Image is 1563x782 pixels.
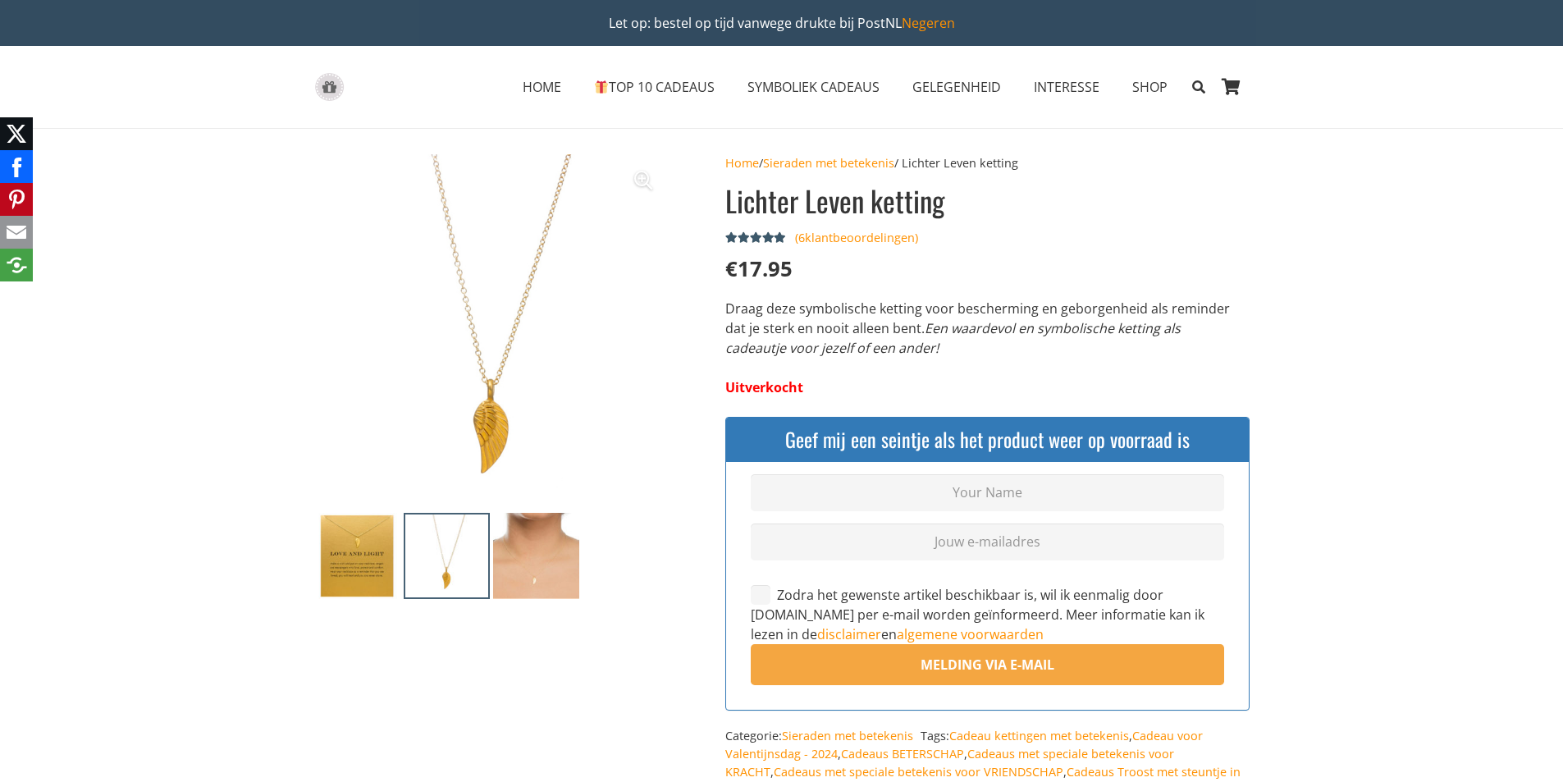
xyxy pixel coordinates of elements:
a: Home [725,155,759,171]
span: HOME [523,78,561,96]
span: TOP 10 CADEAUS [594,78,715,96]
a: GELEGENHEIDGELEGENHEID Menu [896,66,1017,107]
a: 🎁TOP 10 CADEAUS🎁 TOP 10 CADEAUS Menu [578,66,731,107]
a: SYMBOLIEK CADEAUSSYMBOLIEK CADEAUS Menu [731,66,896,107]
span: SYMBOLIEK CADEAUS [747,78,880,96]
a: Sieraden met betekenis [782,728,913,743]
a: Cadeau voor Valentijnsdag - 2024 [725,728,1203,761]
a: HOMEHOME Menu [506,66,578,107]
a: Zoeken [1184,66,1213,107]
a: gift-box-icon-grey-inspirerendwinkelen [314,73,345,102]
bdi: 17.95 [725,254,793,283]
a: Sieraden met betekenis [763,155,894,171]
p: Uitverkocht [725,377,1249,397]
a: (6klantbeoordelingen) [795,231,918,246]
span: GELEGENHEID [912,78,1001,96]
img: Goudkleurige ketting met engelen vleugel Veren symboliseren harmonie, overvloed en liefde [314,154,670,510]
input: Zodra het gewenste artikel beschikbaar is, wil ik eenmalig door [DOMAIN_NAME] per e-mail worden g... [751,585,770,605]
a: disclaimer [817,625,881,643]
a: algemene voorwaarden [897,625,1044,643]
a: Afbeeldinggalerij in volledig scherm bekijken [617,154,670,207]
img: Goudkleurige ketting met engelen vleugel Veren symboliseren harmonie, overvloed en liefde [404,513,490,599]
input: Melding via e-mail [751,644,1223,685]
p: Draag deze symbolische ketting voor bescherming en geborgenheid als reminder dat je sterk en nooi... [725,299,1249,358]
a: Cadeaus BETERSCHAP [841,746,964,761]
img: 🎁 [595,80,608,94]
img: Symbolische Lichter Leven ketting met engelen vleugel voor kracht en bescherming [314,513,400,599]
h4: Geef mij een seintje als het product weer op voorraad is [738,426,1236,454]
em: Een waardevol en symbolische ketting als cadeautje voor jezelf of een ander! [725,319,1181,357]
span: € [725,254,738,283]
a: INTERESSEINTERESSE Menu [1017,66,1116,107]
span: INTERESSE [1034,78,1099,96]
span: Categorie: [725,728,917,743]
label: Zodra het gewenste artikel beschikbaar is, wil ik eenmalig door [DOMAIN_NAME] per e-mail worden g... [751,586,1204,643]
span: 6 [798,230,805,245]
span: SHOP [1132,78,1168,96]
img: Ketting met speciale betekenis symbool voor kracht en bescherming [493,513,579,599]
div: Gewaardeerd 4.83 uit 5 [725,231,788,245]
a: SHOPSHOP Menu [1116,66,1184,107]
input: Your Name [751,474,1223,511]
span: Gewaardeerd op 5 gebaseerd op klantbeoordelingen [725,231,786,245]
nav: Breadcrumb [725,154,1249,172]
input: Jouw e-mailadres [751,524,1223,560]
a: Winkelwagen [1213,46,1250,128]
a: Cadeau kettingen met betekenis [949,728,1129,743]
h1: Lichter Leven ketting [725,181,1249,221]
a: Cadeaus met speciale betekenis voor VRIENDSCHAP [774,764,1063,780]
a: Negeren [902,14,955,32]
